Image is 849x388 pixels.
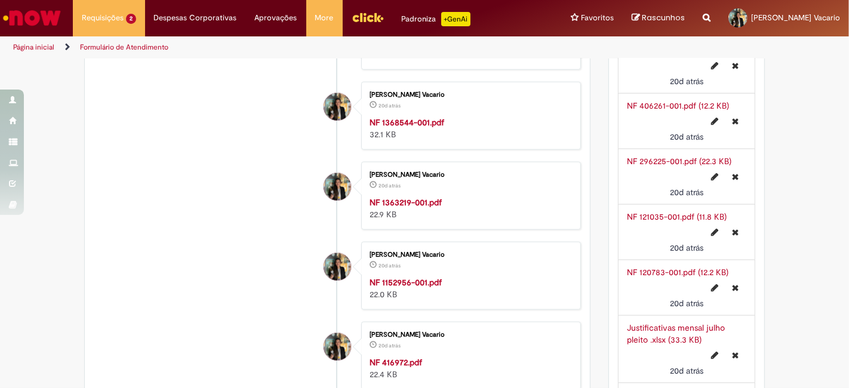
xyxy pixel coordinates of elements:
[704,112,725,131] button: Editar nome de arquivo NF 406261-001.pdf
[324,253,351,281] div: Marcella Caroline Duarte Sposito Vacario
[725,112,746,131] button: Excluir NF 406261-001.pdf
[379,102,401,109] time: 08/08/2025 15:31:07
[370,91,568,98] div: [PERSON_NAME] Vacario
[126,14,136,24] span: 2
[370,197,442,208] a: NF 1363219-001.pdf
[1,6,63,30] img: ServiceNow
[324,93,351,121] div: Marcella Caroline Duarte Sposito Vacario
[370,331,568,338] div: [PERSON_NAME] Vacario
[379,262,401,269] time: 08/08/2025 15:31:07
[370,356,568,380] div: 22.4 KB
[725,278,746,297] button: Excluir NF 120783-001.pdf
[670,76,703,87] time: 08/08/2025 15:31:05
[13,42,54,52] a: Página inicial
[725,167,746,186] button: Excluir NF 296225-001.pdf
[379,342,401,349] span: 20d atrás
[352,8,384,26] img: click_logo_yellow_360x200.png
[370,357,422,368] a: NF 416972.pdf
[324,173,351,201] div: Marcella Caroline Duarte Sposito Vacario
[670,298,703,309] span: 20d atrás
[670,131,703,142] time: 08/08/2025 15:31:05
[627,100,730,111] a: NF 406261-001.pdf (12.2 KB)
[704,223,725,242] button: Editar nome de arquivo NF 121035-001.pdf
[627,211,727,222] a: NF 121035-001.pdf (11.8 KB)
[751,13,840,23] span: [PERSON_NAME] Vacario
[379,342,401,349] time: 08/08/2025 15:31:06
[670,242,703,253] time: 08/08/2025 15:31:04
[379,182,401,189] time: 08/08/2025 15:31:07
[670,76,703,87] span: 20d atrás
[370,117,444,128] a: NF 1368544-001.pdf
[402,12,470,26] div: Padroniza
[670,365,703,376] time: 08/08/2025 15:31:04
[370,276,568,300] div: 22.0 KB
[670,298,703,309] time: 08/08/2025 15:31:04
[632,13,685,24] a: Rascunhos
[441,12,470,26] p: +GenAi
[315,12,334,24] span: More
[370,196,568,220] div: 22.9 KB
[255,12,297,24] span: Aprovações
[154,12,237,24] span: Despesas Corporativas
[725,346,746,365] button: Excluir Justificativas mensal julho pleito .xlsx
[627,156,732,167] a: NF 296225-001.pdf (22.3 KB)
[704,278,725,297] button: Editar nome de arquivo NF 120783-001.pdf
[80,42,168,52] a: Formulário de Atendimento
[370,277,442,288] a: NF 1152956-001.pdf
[642,12,685,23] span: Rascunhos
[370,171,568,178] div: [PERSON_NAME] Vacario
[670,187,703,198] time: 08/08/2025 15:31:04
[704,167,725,186] button: Editar nome de arquivo NF 296225-001.pdf
[704,56,725,75] button: Editar nome de arquivo NF 416780-001.pdf
[9,36,557,58] ul: Trilhas de página
[581,12,614,24] span: Favoritos
[670,131,703,142] span: 20d atrás
[379,182,401,189] span: 20d atrás
[379,262,401,269] span: 20d atrás
[627,267,729,278] a: NF 120783-001.pdf (12.2 KB)
[670,187,703,198] span: 20d atrás
[324,333,351,361] div: Marcella Caroline Duarte Sposito Vacario
[725,56,746,75] button: Excluir NF 416780-001.pdf
[370,251,568,258] div: [PERSON_NAME] Vacario
[725,223,746,242] button: Excluir NF 121035-001.pdf
[82,12,124,24] span: Requisições
[704,346,725,365] button: Editar nome de arquivo Justificativas mensal julho pleito .xlsx
[670,242,703,253] span: 20d atrás
[370,116,568,140] div: 32.1 KB
[627,322,725,345] a: Justificativas mensal julho pleito .xlsx (33.3 KB)
[670,365,703,376] span: 20d atrás
[379,102,401,109] span: 20d atrás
